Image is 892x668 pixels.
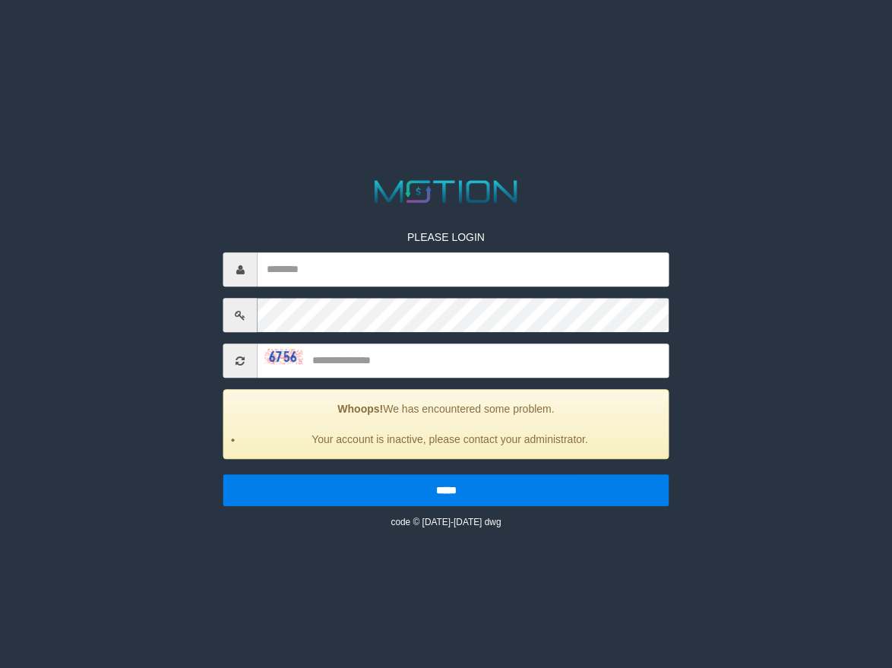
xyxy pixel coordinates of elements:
strong: Whoops! [337,404,383,416]
img: MOTION_logo.png [368,176,523,207]
p: PLEASE LOGIN [223,230,669,245]
li: Your account is inactive, please contact your administrator. [243,432,657,448]
div: We has encountered some problem. [223,390,669,460]
img: captcha [265,349,303,364]
small: code © [DATE]-[DATE] dwg [391,518,501,528]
